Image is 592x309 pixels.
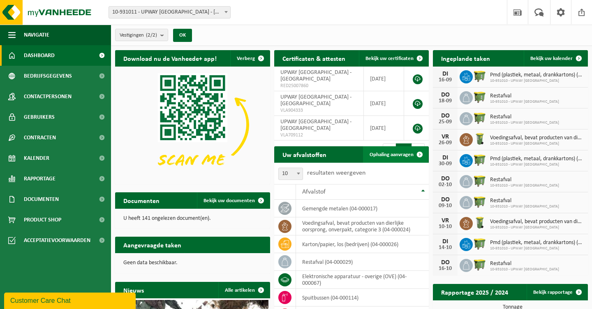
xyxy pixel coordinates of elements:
img: WB-1100-HPE-GN-50 [473,90,487,104]
div: 26-09 [437,140,453,146]
span: Rapportage [24,168,55,189]
span: VLA904333 [280,107,357,114]
span: Bekijk uw documenten [203,198,255,203]
span: Verberg [237,56,255,61]
span: Restafval [490,114,559,120]
span: Contactpersonen [24,86,72,107]
span: 10 [278,168,303,180]
div: DO [437,259,453,266]
td: gemengde metalen (04-000017) [296,200,429,217]
span: Restafval [490,93,559,99]
span: 10-931010 - UPWAY [GEOGRAPHIC_DATA] [490,99,559,104]
span: Pmd (plastiek, metaal, drankkartons) (bedrijven) [490,72,584,78]
div: 02-10 [437,182,453,188]
div: 18-09 [437,98,453,104]
h2: Documenten [115,192,168,208]
span: Product Shop [24,210,61,230]
span: Bekijk uw kalender [530,56,573,61]
img: WB-0140-HPE-GN-50 [473,216,487,230]
a: Bekijk uw documenten [197,192,269,209]
h2: Certificaten & attesten [274,50,354,66]
span: Kalender [24,148,49,168]
div: VR [437,217,453,224]
span: 10-931010 - UPWAY [GEOGRAPHIC_DATA] [490,120,559,125]
span: RED25007860 [280,83,357,89]
span: 10-931010 - UPWAY [GEOGRAPHIC_DATA] [490,78,584,83]
p: U heeft 141 ongelezen document(en). [123,216,262,221]
p: Geen data beschikbaar. [123,260,262,266]
div: 14-10 [437,245,453,251]
div: DO [437,113,453,119]
span: 10-931010 - UPWAY [GEOGRAPHIC_DATA] [490,204,559,209]
button: OK [173,29,192,42]
div: 30-09 [437,161,453,167]
td: [DATE] [364,67,404,91]
span: 10-931011 - UPWAY BELGIUM - MECHELEN [109,7,230,18]
h2: Rapportage 2025 / 2024 [433,284,516,300]
span: UPWAY [GEOGRAPHIC_DATA] - [GEOGRAPHIC_DATA] [280,69,351,82]
span: 10-931010 - UPWAY [GEOGRAPHIC_DATA] [490,162,584,167]
div: 16-09 [437,77,453,83]
a: Bekijk rapportage [527,284,587,300]
count: (2/2) [146,32,157,38]
span: Gebruikers [24,107,55,127]
a: Bekijk uw certificaten [359,50,428,67]
span: Dashboard [24,45,55,66]
span: Pmd (plastiek, metaal, drankkartons) (bedrijven) [490,156,584,162]
a: Alle artikelen [218,282,269,298]
span: UPWAY [GEOGRAPHIC_DATA] - [GEOGRAPHIC_DATA] [280,94,351,107]
img: WB-1100-HPE-GN-50 [473,195,487,209]
td: [DATE] [364,116,404,141]
td: restafval (04-000029) [296,253,429,271]
span: 10-931011 - UPWAY BELGIUM - MECHELEN [109,6,231,18]
td: elektronische apparatuur - overige (OVE) (04-000067) [296,271,429,289]
div: DO [437,196,453,203]
div: 16-10 [437,266,453,272]
button: Vestigingen(2/2) [115,29,168,41]
span: 10-931010 - UPWAY [GEOGRAPHIC_DATA] [490,141,584,146]
a: Ophaling aanvragen [363,146,428,163]
span: Acceptatievoorwaarden [24,230,90,251]
span: 10-931010 - UPWAY [GEOGRAPHIC_DATA] [490,225,584,230]
h2: Uw afvalstoffen [274,146,335,162]
h2: Nieuws [115,282,152,298]
div: DO [437,92,453,98]
div: DI [437,238,453,245]
span: Pmd (plastiek, metaal, drankkartons) (bedrijven) [490,240,584,246]
span: VLA709112 [280,132,357,138]
iframe: chat widget [4,291,137,309]
span: Navigatie [24,25,49,45]
a: Bekijk uw kalender [524,50,587,67]
div: VR [437,134,453,140]
h2: Aangevraagde taken [115,237,190,253]
img: WB-1100-HPE-GN-50 [473,111,487,125]
span: 10-931010 - UPWAY [GEOGRAPHIC_DATA] [490,183,559,188]
td: voedingsafval, bevat producten van dierlijke oorsprong, onverpakt, categorie 3 (04-000024) [296,217,429,235]
div: 25-09 [437,119,453,125]
span: 10-931010 - UPWAY [GEOGRAPHIC_DATA] [490,246,584,251]
img: WB-1100-HPE-GN-50 [473,153,487,167]
span: Restafval [490,177,559,183]
span: Bekijk uw certificaten [365,56,414,61]
label: resultaten weergeven [307,170,365,176]
span: Contracten [24,127,56,148]
img: WB-1100-HPE-GN-50 [473,237,487,251]
h2: Ingeplande taken [433,50,498,66]
td: [DATE] [364,91,404,116]
span: Voedingsafval, bevat producten van dierlijke oorsprong, onverpakt, categorie 3 [490,135,584,141]
span: Restafval [490,261,559,267]
span: 10 [279,168,303,180]
div: DI [437,154,453,161]
h2: Download nu de Vanheede+ app! [115,50,225,66]
div: 09-10 [437,203,453,209]
span: Documenten [24,189,59,210]
img: WB-1100-HPE-GN-50 [473,174,487,188]
span: Voedingsafval, bevat producten van dierlijke oorsprong, onverpakt, categorie 3 [490,219,584,225]
img: WB-1100-HPE-GN-50 [473,69,487,83]
div: DO [437,175,453,182]
span: Afvalstof [302,189,326,195]
span: Bedrijfsgegevens [24,66,72,86]
td: spuitbussen (04-000114) [296,289,429,307]
span: Restafval [490,198,559,204]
